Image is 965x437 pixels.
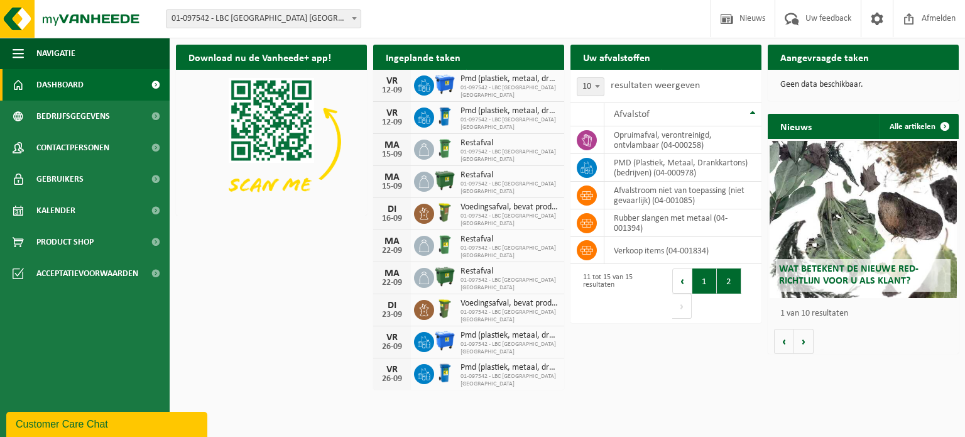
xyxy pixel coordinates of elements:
[434,202,455,223] img: WB-0060-HPE-GN-50
[461,309,558,324] span: 01-097542 - LBC [GEOGRAPHIC_DATA] [GEOGRAPHIC_DATA]
[434,138,455,159] img: WB-0240-HPE-GN-01
[379,108,405,118] div: VR
[166,9,361,28] span: 01-097542 - LBC ANTWERPEN NV - ANTWERPEN
[604,154,761,182] td: PMD (Plastiek, Metaal, Drankkartons) (bedrijven) (04-000978)
[461,106,558,116] span: Pmd (plastiek, metaal, drankkartons) (bedrijven)
[434,362,455,384] img: WB-0240-HPE-BE-01
[379,279,405,287] div: 22-09
[570,45,663,69] h2: Uw afvalstoffen
[461,299,558,309] span: Voedingsafval, bevat producten van dierlijke oorsprong, onverpakt, categorie 3
[780,309,952,318] p: 1 van 10 resultaten
[36,69,84,101] span: Dashboard
[794,329,814,354] button: Volgende
[379,182,405,191] div: 15-09
[611,80,700,91] label: resultaten weergeven
[604,182,761,209] td: afvalstroom niet van toepassing (niet gevaarlijk) (04-001085)
[880,114,957,139] a: Alle artikelen
[379,375,405,384] div: 26-09
[461,170,558,180] span: Restafval
[379,343,405,351] div: 26-09
[434,330,455,351] img: WB-1100-HPE-BE-04
[461,235,558,245] span: Restafval
[379,204,405,214] div: DI
[36,132,109,163] span: Contactpersonen
[461,180,558,196] span: 01-097542 - LBC [GEOGRAPHIC_DATA] [GEOGRAPHIC_DATA]
[461,202,558,213] span: Voedingsafval, bevat producten van dierlijke oorsprong, onverpakt, categorie 3
[461,277,558,292] span: 01-097542 - LBC [GEOGRAPHIC_DATA] [GEOGRAPHIC_DATA]
[461,213,558,228] span: 01-097542 - LBC [GEOGRAPHIC_DATA] [GEOGRAPHIC_DATA]
[36,226,94,258] span: Product Shop
[379,150,405,159] div: 15-09
[6,409,210,437] iframe: chat widget
[379,86,405,95] div: 12-09
[672,294,692,319] button: Next
[379,118,405,127] div: 12-09
[36,163,84,195] span: Gebruikers
[461,373,558,388] span: 01-097542 - LBC [GEOGRAPHIC_DATA] [GEOGRAPHIC_DATA]
[768,114,824,138] h2: Nieuws
[461,84,558,99] span: 01-097542 - LBC [GEOGRAPHIC_DATA] [GEOGRAPHIC_DATA]
[379,140,405,150] div: MA
[379,268,405,279] div: MA
[461,245,558,260] span: 01-097542 - LBC [GEOGRAPHIC_DATA] [GEOGRAPHIC_DATA]
[379,236,405,246] div: MA
[461,148,558,163] span: 01-097542 - LBC [GEOGRAPHIC_DATA] [GEOGRAPHIC_DATA]
[379,246,405,255] div: 22-09
[461,363,558,373] span: Pmd (plastiek, metaal, drankkartons) (bedrijven)
[434,106,455,127] img: WB-0240-HPE-BE-01
[176,70,367,213] img: Download de VHEPlus App
[379,301,405,311] div: DI
[604,126,761,154] td: opruimafval, verontreinigd, ontvlambaar (04-000258)
[36,38,75,69] span: Navigatie
[36,258,138,289] span: Acceptatievoorwaarden
[434,298,455,319] img: WB-0060-HPE-GN-50
[166,10,361,28] span: 01-097542 - LBC ANTWERPEN NV - ANTWERPEN
[434,234,455,255] img: WB-0240-HPE-GN-01
[692,268,717,294] button: 1
[461,341,558,356] span: 01-097542 - LBC [GEOGRAPHIC_DATA] [GEOGRAPHIC_DATA]
[604,237,761,264] td: verkoop items (04-001834)
[461,116,558,131] span: 01-097542 - LBC [GEOGRAPHIC_DATA] [GEOGRAPHIC_DATA]
[717,268,741,294] button: 2
[379,311,405,319] div: 23-09
[461,74,558,84] span: Pmd (plastiek, metaal, drankkartons) (bedrijven)
[373,45,473,69] h2: Ingeplande taken
[604,209,761,237] td: rubber slangen met metaal (04-001394)
[461,138,558,148] span: Restafval
[379,333,405,343] div: VR
[379,365,405,375] div: VR
[461,331,558,341] span: Pmd (plastiek, metaal, drankkartons) (bedrijven)
[379,214,405,223] div: 16-09
[577,78,604,96] span: 10
[36,195,75,226] span: Kalender
[461,267,558,277] span: Restafval
[434,170,455,191] img: WB-1100-HPE-GN-01
[577,267,660,320] div: 11 tot 15 van 15 resultaten
[434,74,455,95] img: WB-1100-HPE-BE-04
[379,76,405,86] div: VR
[176,45,344,69] h2: Download nu de Vanheede+ app!
[768,45,881,69] h2: Aangevraagde taken
[614,109,650,119] span: Afvalstof
[770,141,957,298] a: Wat betekent de nieuwe RED-richtlijn voor u als klant?
[379,172,405,182] div: MA
[672,268,692,294] button: Previous
[774,329,794,354] button: Vorige
[779,264,919,286] span: Wat betekent de nieuwe RED-richtlijn voor u als klant?
[780,80,946,89] p: Geen data beschikbaar.
[434,266,455,287] img: WB-1100-HPE-GN-01
[577,77,604,96] span: 10
[36,101,110,132] span: Bedrijfsgegevens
